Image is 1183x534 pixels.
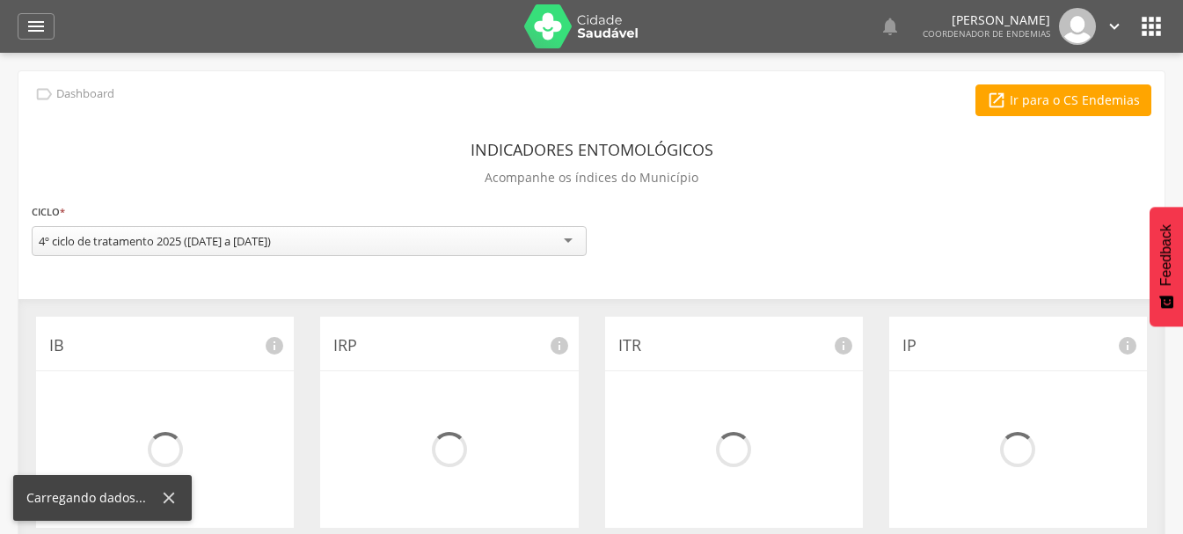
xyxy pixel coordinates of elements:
[333,334,565,357] p: IRP
[923,27,1050,40] span: Coordenador de Endemias
[32,202,65,222] label: Ciclo
[1158,224,1174,286] span: Feedback
[1105,8,1124,45] a: 
[264,335,285,356] i: info
[549,335,570,356] i: info
[1137,12,1165,40] i: 
[56,87,114,101] p: Dashboard
[618,334,850,357] p: ITR
[880,8,901,45] a: 
[26,16,47,37] i: 
[1117,335,1138,356] i: info
[833,335,854,356] i: info
[485,165,698,190] p: Acompanhe os índices do Município
[975,84,1151,116] a: Ir para o CS Endemias
[49,334,281,357] p: IB
[26,489,159,507] div: Carregando dados...
[902,334,1134,357] p: IP
[1150,207,1183,326] button: Feedback - Mostrar pesquisa
[18,13,55,40] a: 
[39,233,271,249] div: 4º ciclo de tratamento 2025 ([DATE] a [DATE])
[471,134,713,165] header: Indicadores Entomológicos
[880,16,901,37] i: 
[1105,17,1124,36] i: 
[34,84,54,104] i: 
[987,91,1006,110] i: 
[923,14,1050,26] p: [PERSON_NAME]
